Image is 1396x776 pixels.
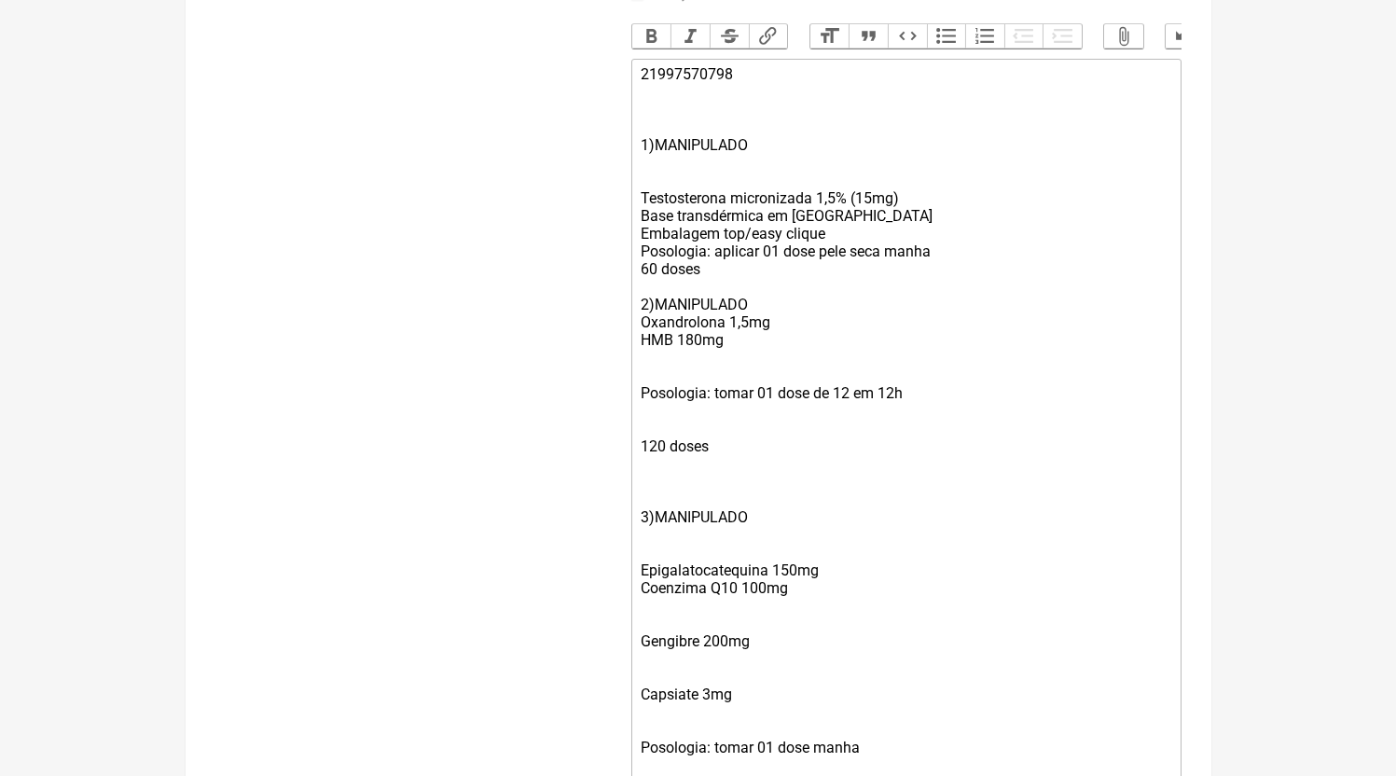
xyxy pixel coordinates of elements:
[1043,24,1082,48] button: Increase Level
[670,24,710,48] button: Italic
[1004,24,1044,48] button: Decrease Level
[641,721,1170,774] div: Posologia: tomar 01 dose manha
[641,331,1170,367] div: HMB 180mg
[810,24,850,48] button: Heading
[641,118,1170,172] div: 1)MANIPULADO
[641,242,1170,260] div: Posologia: aplicar 01 dose pele seca manha
[632,24,671,48] button: Bold
[641,367,1170,420] div: Posologia: tomar 01 dose de 12 em 12h
[888,24,927,48] button: Code
[927,24,966,48] button: Bullets
[849,24,888,48] button: Quote
[1104,24,1143,48] button: Attach Files
[641,313,1170,331] div: Oxandrolona 1,5mg
[641,296,1170,313] div: 2)MANIPULADO
[965,24,1004,48] button: Numbers
[641,491,1170,544] div: 3)MANIPULADO
[641,172,1170,225] div: Testosterona micronizada 1,5% (15mg) Base transdérmica em [GEOGRAPHIC_DATA]
[641,225,1170,242] div: Embalagem top/easy clique
[641,668,1170,721] div: Capsiate 3mg
[641,544,1170,615] div: Epigalatocatequina 150mg Coenzima Q10 100mg
[641,615,1170,668] div: Gengibre 200mg
[1166,24,1205,48] button: Undo
[641,260,1170,296] div: 60 doses
[749,24,788,48] button: Link
[710,24,749,48] button: Strikethrough
[641,420,1170,473] div: 120 doses
[641,65,1170,118] div: 21997570798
